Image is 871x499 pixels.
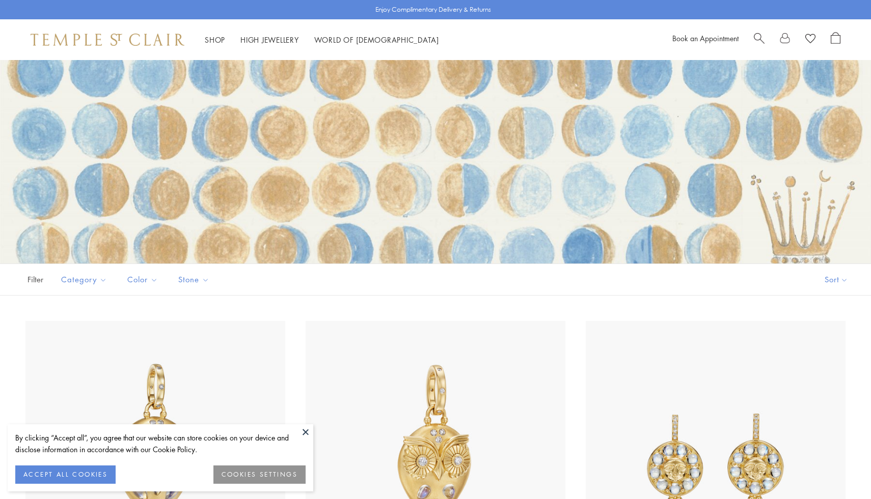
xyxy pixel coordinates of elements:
span: Category [56,273,115,286]
button: Show sort by [802,264,871,295]
a: High JewelleryHigh Jewellery [240,35,299,45]
a: ShopShop [205,35,225,45]
img: Temple St. Clair [31,34,184,46]
nav: Main navigation [205,34,439,46]
a: Open Shopping Bag [831,32,840,47]
a: Search [754,32,765,47]
button: COOKIES SETTINGS [213,465,306,484]
p: Enjoy Complimentary Delivery & Returns [375,5,491,15]
a: Book an Appointment [672,33,739,43]
button: ACCEPT ALL COOKIES [15,465,116,484]
button: Stone [171,268,217,291]
iframe: Gorgias live chat messenger [820,451,861,489]
span: Color [122,273,166,286]
a: World of [DEMOGRAPHIC_DATA]World of [DEMOGRAPHIC_DATA] [314,35,439,45]
button: Category [53,268,115,291]
a: View Wishlist [805,32,815,47]
button: Color [120,268,166,291]
div: By clicking “Accept all”, you agree that our website can store cookies on your device and disclos... [15,432,306,455]
span: Stone [173,273,217,286]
